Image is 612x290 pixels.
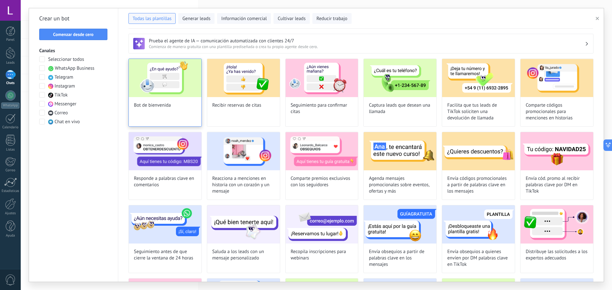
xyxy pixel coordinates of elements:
img: Saluda a los leads con un mensaje personalizado [207,205,280,244]
div: Chats [1,81,20,85]
img: Envía obsequios a partir de palabras clave en los mensajes [364,205,436,244]
img: Envía códigos promocionales a partir de palabras clave en los mensajes [442,132,515,170]
span: Recopila inscripciones para webinars [291,249,353,261]
span: Responde a palabras clave en comentarios [134,175,196,188]
span: Comenzar desde cero [53,32,94,37]
span: Captura leads que desean una llamada [369,102,431,115]
span: Cultivar leads [278,16,305,22]
span: Comparte premios exclusivos con los seguidores [291,175,353,188]
span: Todas las plantillas [133,16,171,22]
img: Recibir reservas de citas [207,59,280,97]
span: Información comercial [221,16,267,22]
span: Envía códigos promocionales a partir de palabras clave en los mensajes [447,175,510,195]
h3: Prueba el agente de IA — comunicación automatizada con clientes 24/7 [149,38,585,44]
span: Recibir reservas de citas [212,102,261,109]
img: Seguimiento antes de que cierre la ventana de 24 horas [129,205,201,244]
button: Comenzar desde cero [39,29,107,40]
h2: Crear un bot [39,13,108,24]
img: Captura leads que desean una llamada [364,59,436,97]
span: Seleccionar todos [48,56,84,63]
button: Cultivar leads [273,13,310,24]
img: Responde a palabras clave en comentarios [129,132,201,170]
div: Leads [1,61,20,65]
div: Calendario [1,125,20,130]
span: Seguimiento para confirmar citas [291,102,353,115]
span: Instagram [55,83,75,89]
img: Comparte códigos promocionales para menciones en historias [521,59,593,97]
span: Distribuye las solicitudes a los expertos adecuados [526,249,588,261]
img: Recopila inscripciones para webinars [286,205,358,244]
span: WhatsApp Business [55,65,94,72]
div: Ayuda [1,234,20,238]
span: Seguimiento antes de que cierre la ventana de 24 horas [134,249,196,261]
span: Correo [55,110,68,116]
span: Bot de bienvenida [134,102,171,109]
img: Seguimiento para confirmar citas [286,59,358,97]
span: Agenda mensajes promocionales sobre eventos, ofertas y más [369,175,431,195]
div: Panel [1,38,20,42]
span: Facilita que tus leads de TikTok soliciten una devolución de llamada [447,102,510,121]
span: Telegram [55,74,73,81]
span: Chat en vivo [55,119,80,125]
img: Distribuye las solicitudes a los expertos adecuados [521,205,593,244]
span: Generar leads [182,16,210,22]
button: Información comercial [217,13,271,24]
button: Generar leads [178,13,215,24]
div: Correo [1,168,20,173]
div: Estadísticas [1,189,20,193]
img: Reacciona a menciones en historia con un corazón y un mensaje [207,132,280,170]
span: Comienza de manera gratuita con una plantilla prediseñada o crea tu propio agente desde cero. [149,44,585,49]
img: Envía obsequios a quienes envíen por DM palabras clave en TikTok [442,205,515,244]
img: Agenda mensajes promocionales sobre eventos, ofertas y más [364,132,436,170]
h3: Canales [39,48,108,54]
img: Bot de bienvenida [129,59,201,97]
span: Reducir trabajo [317,16,347,22]
span: Envía obsequios a quienes envíen por DM palabras clave en TikTok [447,249,510,268]
div: Listas [1,148,20,152]
span: Envía obsequios a partir de palabras clave en los mensajes [369,249,431,268]
span: TikTok [55,92,68,98]
span: Saluda a los leads con un mensaje personalizado [212,249,275,261]
span: Messenger [55,101,76,107]
span: Envía cód. promo al recibir palabras clave por DM en TikTok [526,175,588,195]
button: Todas las plantillas [128,13,176,24]
img: Facilita que tus leads de TikTok soliciten una devolución de llamada [442,59,515,97]
img: Comparte premios exclusivos con los seguidores [286,132,358,170]
img: Envía cód. promo al recibir palabras clave por DM en TikTok [521,132,593,170]
span: Comparte códigos promocionales para menciones en historias [526,102,588,121]
span: Reacciona a menciones en historia con un corazón y un mensaje [212,175,275,195]
button: Reducir trabajo [312,13,352,24]
div: WhatsApp [1,103,19,109]
div: Ajustes [1,211,20,216]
